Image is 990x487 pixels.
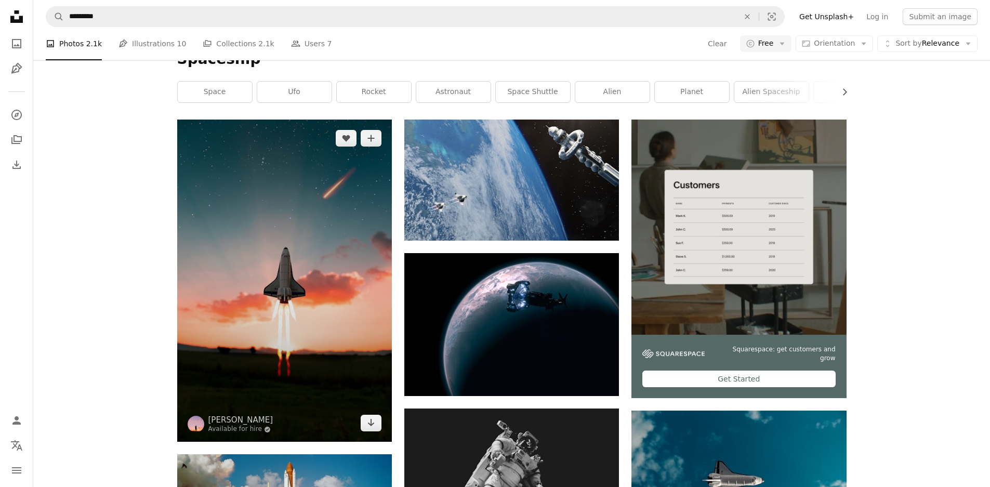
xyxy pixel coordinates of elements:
[257,82,332,102] a: ufo
[118,27,186,60] a: Illustrations 10
[496,82,570,102] a: space shuttle
[208,415,273,425] a: [PERSON_NAME]
[793,8,860,25] a: Get Unsplash+
[361,415,381,431] a: Download
[177,276,392,285] a: white and black plane flying in the sky during daytime
[736,7,759,27] button: Clear
[208,425,273,433] a: Available for hire
[46,7,64,27] button: Search Unsplash
[895,39,921,47] span: Sort by
[717,345,835,363] span: Squarespace: get customers and grow
[337,82,411,102] a: rocket
[734,82,809,102] a: alien spaceship
[575,82,650,102] a: alien
[258,38,274,49] span: 2.1k
[6,129,27,150] a: Collections
[877,35,978,52] button: Sort byRelevance
[814,82,888,102] a: nasa
[46,6,785,27] form: Find visuals sitewide
[796,35,873,52] button: Orientation
[404,175,619,185] a: an artist's rendering of a space station in orbit
[903,8,978,25] button: Submit an image
[758,38,774,49] span: Free
[6,58,27,79] a: Illustrations
[759,7,784,27] button: Visual search
[177,120,392,442] img: white and black plane flying in the sky during daytime
[6,435,27,456] button: Language
[631,475,846,484] a: white and black jet plane in mid air under blue sky during daytime
[6,104,27,125] a: Explore
[814,39,855,47] span: Orientation
[631,120,846,334] img: file-1747939376688-baf9a4a454ffimage
[404,253,619,396] img: an artist's rendering of a space station in orbit
[655,82,729,102] a: planet
[404,320,619,329] a: an artist's rendering of a space station in orbit
[6,33,27,54] a: Photos
[895,38,959,49] span: Relevance
[404,475,619,484] a: astronaut in white suit in grayscale photography
[327,38,332,49] span: 7
[203,27,274,60] a: Collections 2.1k
[6,6,27,29] a: Home — Unsplash
[416,82,491,102] a: astronaut
[631,120,846,398] a: Squarespace: get customers and growGet Started
[361,130,381,147] button: Add to Collection
[835,82,847,102] button: scroll list to the right
[6,460,27,481] button: Menu
[336,130,357,147] button: Like
[6,410,27,431] a: Log in / Sign up
[6,154,27,175] a: Download History
[178,82,252,102] a: space
[291,27,332,60] a: Users 7
[642,371,835,387] div: Get Started
[740,35,792,52] button: Free
[707,35,728,52] button: Clear
[177,38,187,49] span: 10
[404,120,619,240] img: an artist's rendering of a space station in orbit
[860,8,894,25] a: Log in
[642,349,705,359] img: file-1747939142011-51e5cc87e3c9
[188,416,204,432] img: Go to Iván Díaz's profile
